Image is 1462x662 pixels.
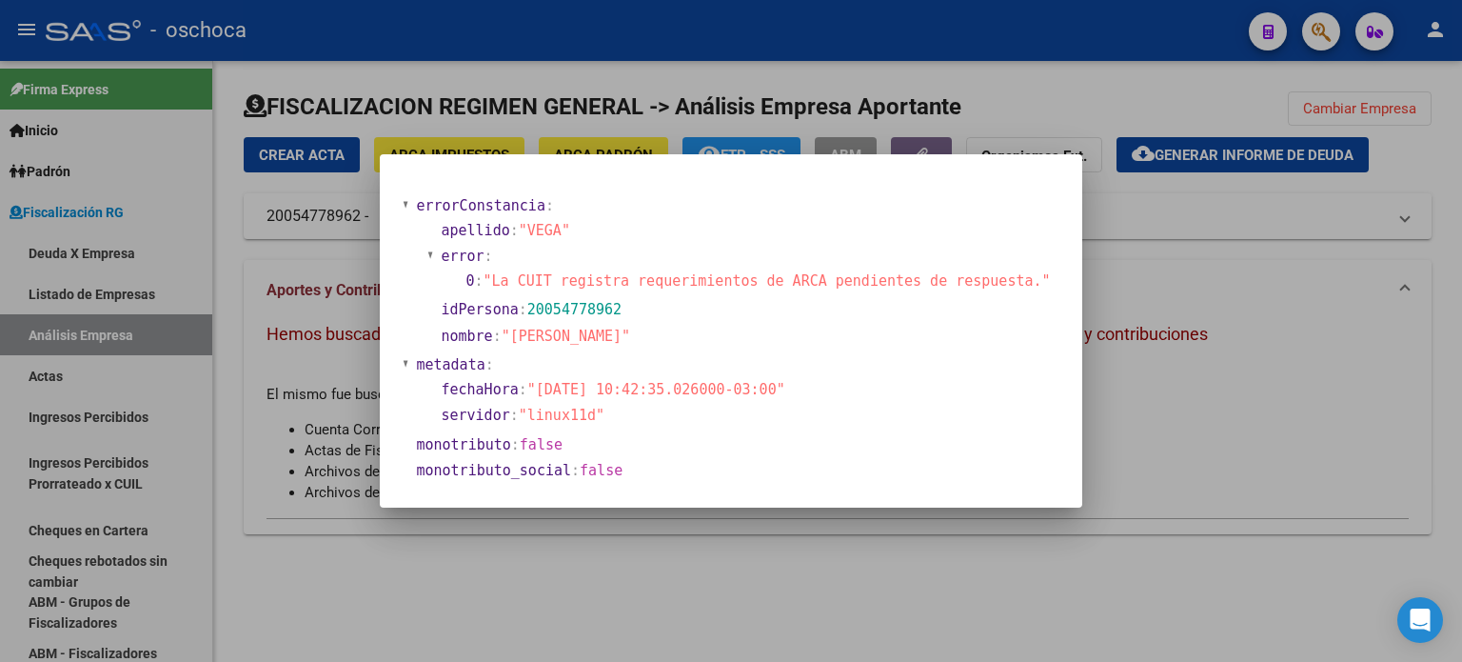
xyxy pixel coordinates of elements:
[465,272,474,290] span: 0
[520,436,563,453] span: false
[527,301,622,318] span: 20054778962
[441,381,518,398] span: fechaHora
[441,248,484,265] span: error
[519,301,527,318] span: :
[416,197,544,214] span: errorConstancia
[1397,597,1443,643] div: Open Intercom Messenger
[416,356,484,373] span: metadata
[416,436,510,453] span: monotributo
[474,272,483,290] span: :
[510,407,519,424] span: :
[510,222,519,239] span: :
[441,301,518,318] span: idPersona
[441,222,509,239] span: apellido
[484,248,493,265] span: :
[502,328,630,345] span: "[PERSON_NAME]"
[580,462,622,479] span: false
[441,328,492,345] span: nombre
[511,436,520,453] span: :
[416,462,571,479] span: monotributo_social
[571,462,580,479] span: :
[519,381,527,398] span: :
[485,356,494,373] span: :
[545,197,554,214] span: :
[527,381,785,398] span: "[DATE] 10:42:35.026000-03:00"
[493,328,502,345] span: :
[484,272,1051,290] span: "La CUIT registra requerimientos de ARCA pendientes de respuesta."
[519,222,570,239] span: "VEGA"
[441,407,509,424] span: servidor
[519,407,604,424] span: "linux11d"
